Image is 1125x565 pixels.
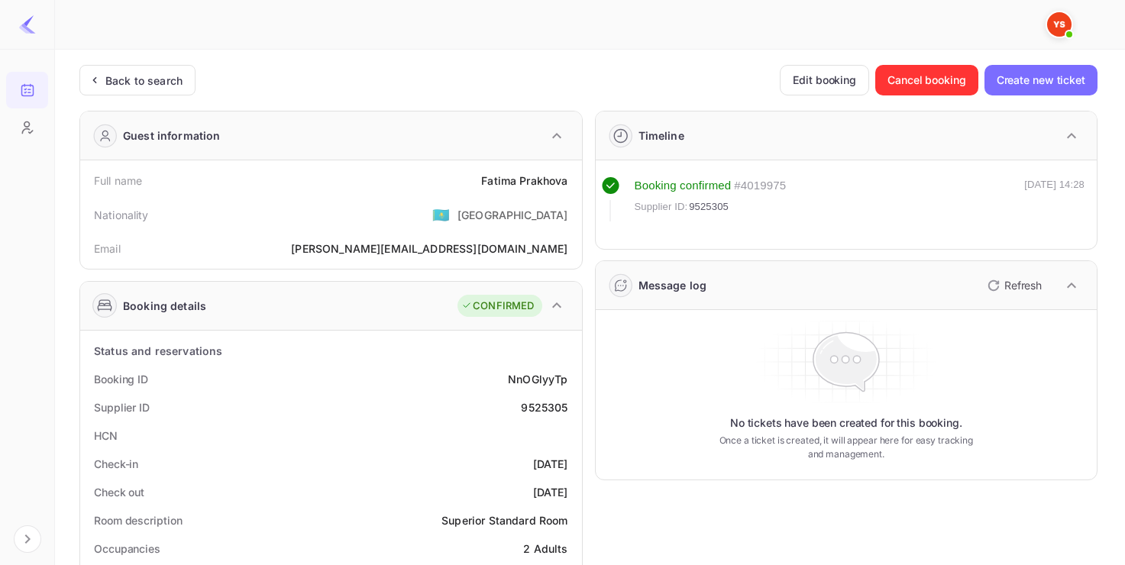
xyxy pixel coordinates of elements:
[1047,12,1072,37] img: Yandex Support
[441,512,567,528] div: Superior Standard Room
[521,399,567,415] div: 9525305
[638,128,684,144] div: Timeline
[481,173,567,189] div: Fatima Prakhova
[978,273,1048,298] button: Refresh
[984,65,1098,95] button: Create new ticket
[1004,277,1042,293] p: Refresh
[508,371,567,387] div: NnOGlyyTp
[523,541,567,557] div: 2 Adults
[457,207,568,223] div: [GEOGRAPHIC_DATA]
[533,456,568,472] div: [DATE]
[94,428,118,444] div: HCN
[94,343,222,359] div: Status and reservations
[638,277,707,293] div: Message log
[1024,177,1085,221] div: [DATE] 14:28
[105,73,183,89] div: Back to search
[94,399,150,415] div: Supplier ID
[14,525,41,553] button: Expand navigation
[94,241,121,257] div: Email
[94,456,138,472] div: Check-in
[635,199,688,215] span: Supplier ID:
[94,512,182,528] div: Room description
[6,72,48,107] a: Bookings
[94,484,144,500] div: Check out
[6,109,48,144] a: Customers
[94,541,160,557] div: Occupancies
[461,299,534,314] div: CONFIRMED
[635,177,732,195] div: Booking confirmed
[712,434,981,461] p: Once a ticket is created, it will appear here for easy tracking and management.
[780,65,869,95] button: Edit booking
[18,15,37,34] img: LiteAPI
[689,199,729,215] span: 9525305
[94,371,148,387] div: Booking ID
[94,173,142,189] div: Full name
[875,65,978,95] button: Cancel booking
[94,207,149,223] div: Nationality
[533,484,568,500] div: [DATE]
[291,241,567,257] div: [PERSON_NAME][EMAIL_ADDRESS][DOMAIN_NAME]
[730,415,962,431] p: No tickets have been created for this booking.
[123,128,221,144] div: Guest information
[734,177,786,195] div: # 4019975
[123,298,206,314] div: Booking details
[432,201,450,228] span: United States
